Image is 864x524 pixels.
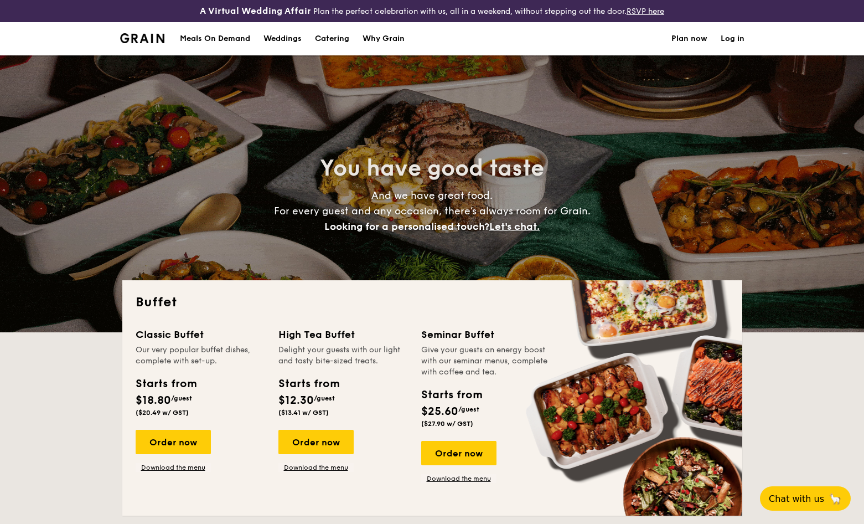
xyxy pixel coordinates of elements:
h1: Catering [315,22,349,55]
a: Weddings [257,22,308,55]
div: Starts from [136,376,196,392]
h2: Buffet [136,294,729,311]
a: Catering [308,22,356,55]
span: /guest [314,394,335,402]
div: High Tea Buffet [278,327,408,342]
div: Starts from [421,387,482,403]
span: 🦙 [829,492,842,505]
div: Delight your guests with our light and tasty bite-sized treats. [278,345,408,367]
span: Let's chat. [489,220,540,233]
a: Plan now [671,22,707,55]
span: ($13.41 w/ GST) [278,409,329,417]
span: /guest [458,405,479,413]
div: Order now [421,441,496,465]
a: Why Grain [356,22,411,55]
div: Why Grain [363,22,405,55]
img: Grain [120,33,165,43]
span: $18.80 [136,394,171,407]
div: Our very popular buffet dishes, complete with set-up. [136,345,265,367]
div: Order now [278,430,354,454]
div: Give your guests an energy boost with our seminar menus, complete with coffee and tea. [421,345,551,378]
a: Download the menu [278,463,354,472]
div: Plan the perfect celebration with us, all in a weekend, without stepping out the door. [144,4,720,18]
a: Log in [721,22,744,55]
span: $12.30 [278,394,314,407]
div: Seminar Buffet [421,327,551,342]
div: Meals On Demand [180,22,250,55]
a: Download the menu [421,474,496,483]
a: Meals On Demand [173,22,257,55]
a: Logotype [120,33,165,43]
div: Weddings [263,22,302,55]
div: Order now [136,430,211,454]
a: RSVP here [627,7,664,16]
div: Starts from [278,376,339,392]
h4: A Virtual Wedding Affair [200,4,311,18]
span: /guest [171,394,192,402]
span: ($20.49 w/ GST) [136,409,189,417]
button: Chat with us🦙 [760,486,851,511]
span: ($27.90 w/ GST) [421,420,473,428]
span: $25.60 [421,405,458,418]
a: Download the menu [136,463,211,472]
div: Classic Buffet [136,327,265,342]
span: Chat with us [769,494,824,504]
